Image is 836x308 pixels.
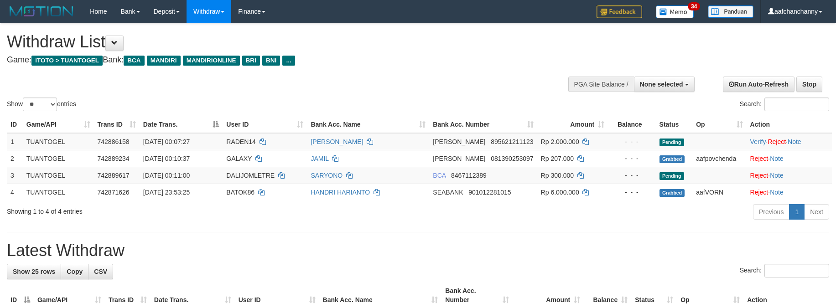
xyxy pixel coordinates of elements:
a: Run Auto-Refresh [723,77,794,92]
h4: Game: Bank: [7,56,548,65]
h1: Withdraw List [7,33,548,51]
td: TUANTOGEL [23,150,94,167]
span: Copy 901012281015 to clipboard [468,189,511,196]
span: ... [282,56,295,66]
span: Rp 2.000.000 [541,138,579,145]
a: Stop [796,77,822,92]
th: Balance [608,116,655,133]
td: 2 [7,150,23,167]
div: - - - [612,188,652,197]
label: Search: [740,264,829,277]
span: Grabbed [659,155,685,163]
span: [DATE] 00:11:00 [143,172,190,179]
a: [PERSON_NAME] [311,138,363,145]
span: BATOK86 [226,189,254,196]
span: [DATE] 23:53:25 [143,189,190,196]
td: aafVORN [692,184,746,200]
span: CSV [94,268,107,275]
h1: Latest Withdraw [7,241,829,260]
th: Bank Acc. Name: activate to sort column ascending [307,116,429,133]
span: Rp 6.000.000 [541,189,579,196]
th: Date Trans.: activate to sort column descending [140,116,223,133]
input: Search: [764,98,829,111]
span: [DATE] 00:07:27 [143,138,190,145]
th: User ID: activate to sort column ascending [223,116,307,133]
td: 1 [7,133,23,150]
a: Note [770,155,784,162]
th: Game/API: activate to sort column ascending [23,116,94,133]
td: 4 [7,184,23,200]
a: 1 [789,204,805,220]
span: BNI [262,56,280,66]
img: panduan.png [708,5,753,18]
td: · [747,167,832,184]
span: Rp 300.000 [541,172,574,179]
a: Note [770,189,784,196]
td: TUANTOGEL [23,184,94,200]
span: Copy 895621211123 to clipboard [491,138,533,145]
span: 742871626 [98,189,130,196]
span: BCA [433,172,446,179]
a: Note [788,138,801,145]
label: Search: [740,98,829,111]
span: GALAXY [226,155,252,162]
td: · [747,150,832,167]
a: Reject [750,189,768,196]
th: Amount: activate to sort column ascending [537,116,608,133]
span: RADEN14 [226,138,256,145]
th: Trans ID: activate to sort column ascending [94,116,140,133]
span: [PERSON_NAME] [433,155,485,162]
div: - - - [612,171,652,180]
button: None selected [634,77,695,92]
label: Show entries [7,98,76,111]
span: 742889617 [98,172,130,179]
div: - - - [612,137,652,146]
th: Bank Acc. Number: activate to sort column ascending [429,116,537,133]
span: Pending [659,139,684,146]
span: 34 [688,2,700,10]
span: [DATE] 00:10:37 [143,155,190,162]
img: Button%20Memo.svg [656,5,694,18]
a: Previous [753,204,789,220]
span: BRI [242,56,260,66]
th: Op: activate to sort column ascending [692,116,746,133]
th: Status [656,116,693,133]
span: Pending [659,172,684,180]
td: aafpovchenda [692,150,746,167]
td: 3 [7,167,23,184]
td: · · [747,133,832,150]
a: Reject [750,155,768,162]
span: Rp 207.000 [541,155,574,162]
span: Copy 081390253097 to clipboard [491,155,533,162]
img: Feedback.jpg [597,5,642,18]
a: Next [804,204,829,220]
a: SARYONO [311,172,343,179]
a: Copy [61,264,88,279]
span: MANDIRIONLINE [183,56,240,66]
span: [PERSON_NAME] [433,138,485,145]
input: Search: [764,264,829,277]
span: ITOTO > TUANTOGEL [31,56,103,66]
a: JAMIL [311,155,328,162]
span: Grabbed [659,189,685,197]
span: 742889234 [98,155,130,162]
a: Reject [750,172,768,179]
td: TUANTOGEL [23,167,94,184]
a: Reject [768,138,786,145]
th: ID [7,116,23,133]
span: Show 25 rows [13,268,55,275]
div: Showing 1 to 4 of 4 entries [7,203,342,216]
span: Copy [67,268,83,275]
img: MOTION_logo.png [7,5,76,18]
span: MANDIRI [147,56,181,66]
div: - - - [612,154,652,163]
span: None selected [640,81,683,88]
a: CSV [88,264,113,279]
td: TUANTOGEL [23,133,94,150]
a: Show 25 rows [7,264,61,279]
span: Copy 8467112389 to clipboard [451,172,487,179]
td: · [747,184,832,200]
div: PGA Site Balance / [568,77,634,92]
a: Verify [750,138,766,145]
span: BCA [124,56,144,66]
